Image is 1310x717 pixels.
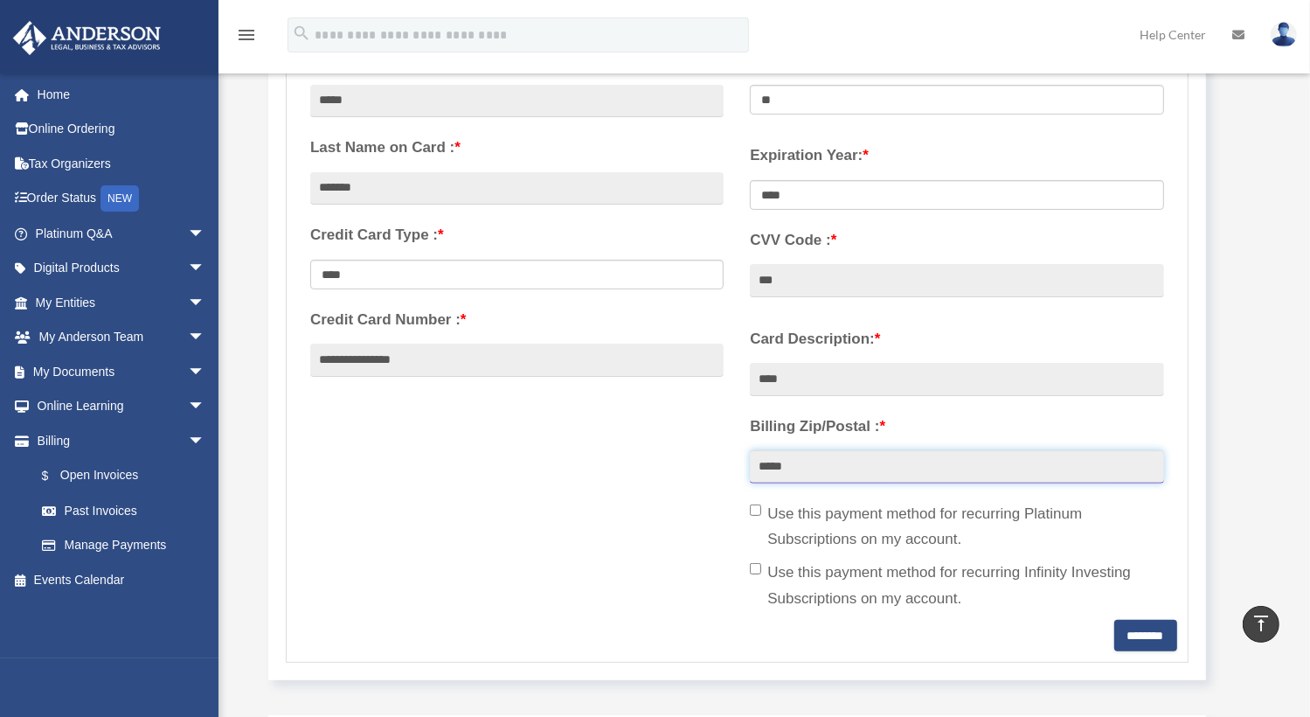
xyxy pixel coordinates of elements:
label: Credit Card Number : [310,307,724,333]
a: My Documentsarrow_drop_down [12,354,232,389]
i: menu [236,24,257,45]
a: Billingarrow_drop_down [12,423,232,458]
a: Digital Productsarrow_drop_down [12,251,232,286]
i: search [292,24,311,43]
label: Credit Card Type : [310,222,724,248]
a: Past Invoices [24,493,232,528]
a: Home [12,77,232,112]
label: Use this payment method for recurring Infinity Investing Subscriptions on my account. [750,560,1163,612]
a: menu [236,31,257,45]
a: Tax Organizers [12,146,232,181]
a: $Open Invoices [24,458,232,494]
span: arrow_drop_down [188,423,223,459]
a: Manage Payments [24,528,223,563]
a: My Anderson Teamarrow_drop_down [12,320,232,355]
a: vertical_align_top [1243,606,1279,643]
label: Card Description: [750,326,1163,352]
label: Use this payment method for recurring Platinum Subscriptions on my account. [750,501,1163,553]
input: Use this payment method for recurring Platinum Subscriptions on my account. [750,505,761,516]
img: User Pic [1271,22,1297,47]
a: Order StatusNEW [12,181,232,217]
a: Events Calendar [12,562,232,597]
div: NEW [101,185,139,212]
img: Anderson Advisors Platinum Portal [8,21,166,55]
a: Online Ordering [12,112,232,147]
label: CVV Code : [750,227,1163,254]
a: Online Learningarrow_drop_down [12,389,232,424]
span: arrow_drop_down [188,251,223,287]
span: arrow_drop_down [188,285,223,321]
a: My Entitiesarrow_drop_down [12,285,232,320]
a: Platinum Q&Aarrow_drop_down [12,216,232,251]
label: Billing Zip/Postal : [750,414,1163,440]
i: vertical_align_top [1251,613,1272,634]
span: arrow_drop_down [188,320,223,356]
label: Last Name on Card : [310,135,724,161]
input: Use this payment method for recurring Infinity Investing Subscriptions on my account. [750,563,761,574]
span: $ [52,465,60,487]
span: arrow_drop_down [188,354,223,390]
label: Expiration Year: [750,143,1163,169]
span: arrow_drop_down [188,216,223,252]
span: arrow_drop_down [188,389,223,425]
